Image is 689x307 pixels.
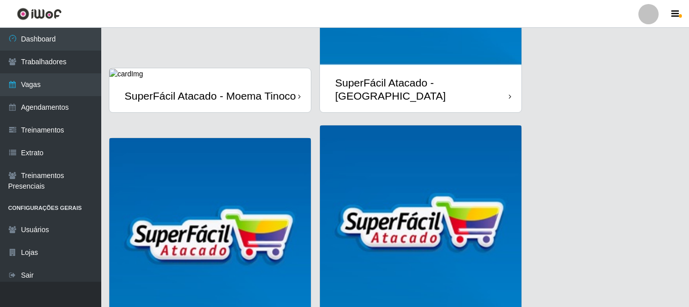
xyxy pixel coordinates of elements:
[335,76,509,102] div: SuperFácil Atacado - [GEOGRAPHIC_DATA]
[109,68,311,112] a: SuperFácil Atacado - Moema Tinoco
[17,8,62,20] img: CoreUI Logo
[125,90,296,102] div: SuperFácil Atacado - Moema Tinoco
[109,69,143,79] img: cardImg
